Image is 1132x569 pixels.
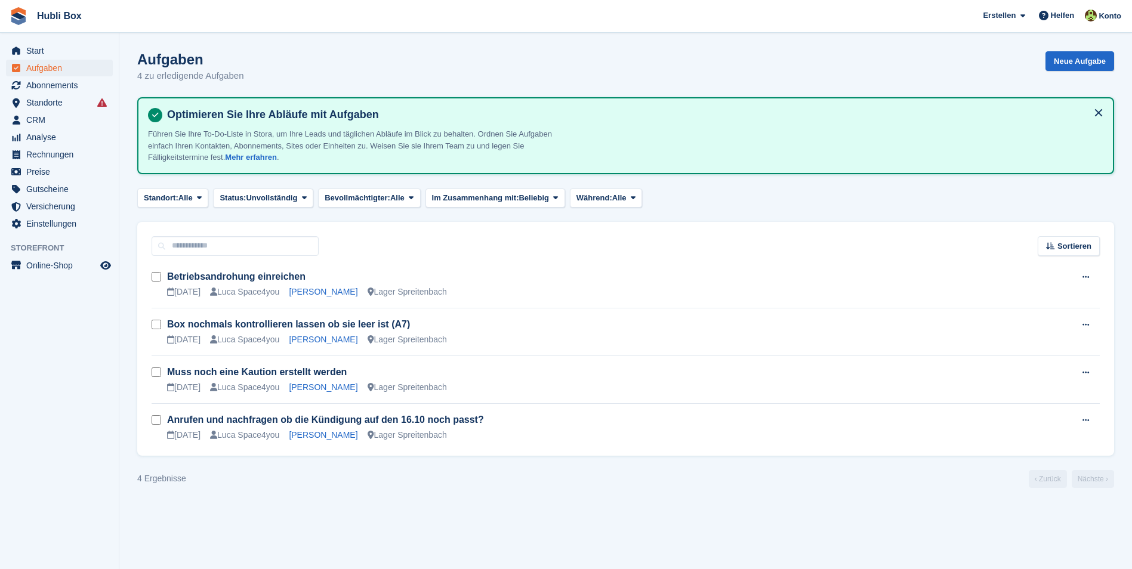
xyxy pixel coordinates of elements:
div: 4 Ergebnisse [137,472,186,485]
a: menu [6,60,113,76]
span: Alle [390,192,405,204]
span: Sortieren [1057,240,1091,252]
div: Lager Spreitenbach [368,333,447,346]
span: Rechnungen [26,146,98,163]
a: menu [6,181,113,197]
span: Start [26,42,98,59]
a: menu [6,94,113,111]
a: Box nochmals kontrollieren lassen ob sie leer ist (A7) [167,319,410,329]
a: Anrufen und nachfragen ob die Kündigung auf den 16.10 noch passt? [167,415,484,425]
p: Führen Sie Ihre To-Do-Liste in Stora, um Ihre Leads und täglichen Abläufe im Blick zu behalten. O... [148,128,566,163]
i: Es sind Fehler bei der Synchronisierung von Smart-Einträgen aufgetreten [97,98,107,107]
a: menu [6,146,113,163]
span: Standort: [144,192,178,204]
a: Betriebsandrohung einreichen [167,271,306,282]
a: Nächste [1072,470,1114,488]
a: [PERSON_NAME] [289,382,357,392]
p: 4 zu erledigende Aufgaben [137,69,243,83]
a: Muss noch eine Kaution erstellt werden [167,367,347,377]
a: menu [6,77,113,94]
span: Status: [220,192,246,204]
button: Während: Alle [570,188,643,208]
div: [DATE] [167,381,201,394]
img: stora-icon-8386f47178a22dfd0bd8f6a31ec36ba5ce8667c1dd55bd0f319d3a0aa187defe.svg [10,7,27,25]
div: Lager Spreitenbach [368,381,447,394]
a: menu [6,129,113,146]
span: Aufgaben [26,60,98,76]
button: Im Zusammenhang mit: Beliebig [425,188,565,208]
span: Beliebig [519,192,549,204]
div: Luca Space4you [210,286,279,298]
a: menu [6,215,113,232]
a: menu [6,112,113,128]
span: Einstellungen [26,215,98,232]
div: Lager Spreitenbach [368,429,447,441]
div: [DATE] [167,286,201,298]
span: Bevollmächtigter: [325,192,390,204]
a: menu [6,163,113,180]
span: Gutscheine [26,181,98,197]
a: menu [6,198,113,215]
button: Standort: Alle [137,188,208,208]
span: Im Zusammenhang mit: [432,192,519,204]
a: [PERSON_NAME] [289,287,357,296]
h1: Aufgaben [137,51,243,67]
div: Luca Space4you [210,429,279,441]
span: Alle [612,192,627,204]
span: Online-Shop [26,257,98,274]
a: Vorherige [1029,470,1067,488]
span: Analyse [26,129,98,146]
a: [PERSON_NAME] [289,335,357,344]
span: Konto [1099,10,1121,22]
span: Alle [178,192,193,204]
span: Versicherung [26,198,98,215]
div: Luca Space4you [210,381,279,394]
span: CRM [26,112,98,128]
button: Status: Unvollständig [213,188,313,208]
span: Helfen [1051,10,1075,21]
h4: Optimieren Sie Ihre Abläufe mit Aufgaben [162,108,1103,122]
span: Unvollständig [246,192,297,204]
img: Luca Space4you [1085,10,1097,21]
div: Lager Spreitenbach [368,286,447,298]
span: Standorte [26,94,98,111]
div: [DATE] [167,429,201,441]
span: Erstellen [983,10,1016,21]
a: Mehr erfahren [225,153,277,162]
div: Luca Space4you [210,333,279,346]
span: Preise [26,163,98,180]
a: menu [6,42,113,59]
span: Während: [576,192,612,204]
div: [DATE] [167,333,201,346]
button: Bevollmächtigter: Alle [318,188,420,208]
a: [PERSON_NAME] [289,430,357,440]
span: Abonnements [26,77,98,94]
a: Neue Aufgabe [1045,51,1114,71]
a: Hubli Box [32,6,87,26]
nav: Page [1026,470,1116,488]
a: Vorschau-Shop [98,258,113,273]
a: Speisekarte [6,257,113,274]
span: Storefront [11,242,119,254]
